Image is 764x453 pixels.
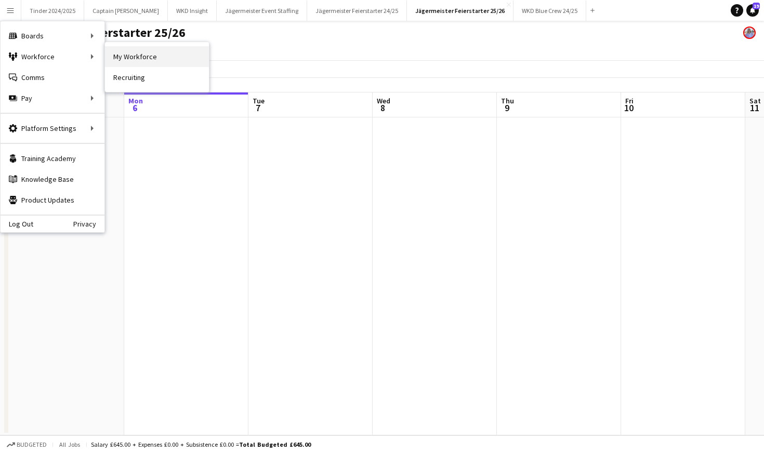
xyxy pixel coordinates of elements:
[91,441,311,448] div: Salary £645.00 + Expenses £0.00 + Subsistence £0.00 =
[1,25,104,46] div: Boards
[105,46,209,67] a: My Workforce
[1,169,104,190] a: Knowledge Base
[84,1,168,21] button: Captain [PERSON_NAME]
[57,441,82,448] span: All jobs
[251,102,265,114] span: 7
[1,190,104,210] a: Product Updates
[746,4,759,17] a: 19
[1,220,33,228] a: Log Out
[501,96,514,105] span: Thu
[377,96,390,105] span: Wed
[375,102,390,114] span: 8
[1,46,104,67] div: Workforce
[239,441,311,448] span: Total Budgeted £645.00
[253,96,265,105] span: Tue
[513,1,586,21] button: WKD Blue Crew 24/25
[17,441,47,448] span: Budgeted
[127,102,143,114] span: 6
[1,148,104,169] a: Training Academy
[749,96,761,105] span: Sat
[625,96,634,105] span: Fri
[1,88,104,109] div: Pay
[105,67,209,88] a: Recruiting
[21,1,84,21] button: Tinder 2024/2025
[743,26,756,39] app-user-avatar: Lucy Hillier
[1,118,104,139] div: Platform Settings
[217,1,307,21] button: Jägermeister Event Staffing
[1,67,104,88] a: Comms
[73,220,104,228] a: Privacy
[407,1,513,21] button: Jägermeister Feierstarter 25/26
[753,3,760,9] span: 19
[128,96,143,105] span: Mon
[307,1,407,21] button: Jägermeister Feierstarter 24/25
[168,1,217,21] button: WKD Insight
[624,102,634,114] span: 10
[499,102,514,114] span: 9
[5,439,48,450] button: Budgeted
[748,102,761,114] span: 11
